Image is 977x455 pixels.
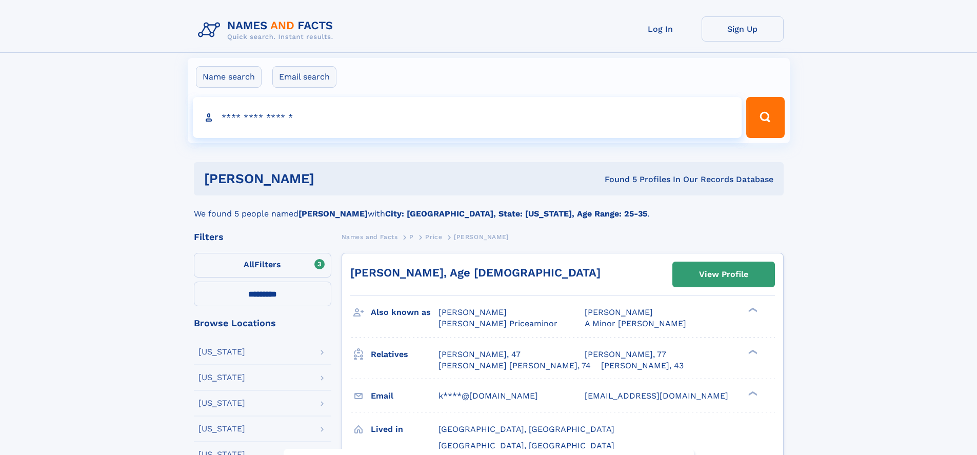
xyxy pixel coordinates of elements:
[194,16,342,44] img: Logo Names and Facts
[438,360,591,371] a: [PERSON_NAME] [PERSON_NAME], 74
[194,253,331,278] label: Filters
[454,233,509,241] span: [PERSON_NAME]
[438,424,614,434] span: [GEOGRAPHIC_DATA], [GEOGRAPHIC_DATA]
[746,348,758,355] div: ❯
[746,390,758,397] div: ❯
[350,266,601,279] a: [PERSON_NAME], Age [DEMOGRAPHIC_DATA]
[342,230,398,243] a: Names and Facts
[746,307,758,313] div: ❯
[673,262,774,287] a: View Profile
[298,209,368,219] b: [PERSON_NAME]
[438,319,557,328] span: [PERSON_NAME] Priceaminor
[196,66,262,88] label: Name search
[438,349,521,360] a: [PERSON_NAME], 47
[385,209,647,219] b: City: [GEOGRAPHIC_DATA], State: [US_STATE], Age Range: 25-35
[194,319,331,328] div: Browse Locations
[699,263,748,286] div: View Profile
[620,16,702,42] a: Log In
[601,360,684,371] a: [PERSON_NAME], 43
[409,230,414,243] a: P
[371,346,438,363] h3: Relatives
[585,319,686,328] span: A Minor [PERSON_NAME]
[746,97,784,138] button: Search Button
[371,421,438,438] h3: Lived in
[198,425,245,433] div: [US_STATE]
[438,441,614,450] span: [GEOGRAPHIC_DATA], [GEOGRAPHIC_DATA]
[585,349,666,360] a: [PERSON_NAME], 77
[409,233,414,241] span: P
[371,304,438,321] h3: Also known as
[198,373,245,382] div: [US_STATE]
[194,195,784,220] div: We found 5 people named with .
[425,230,442,243] a: Price
[194,232,331,242] div: Filters
[702,16,784,42] a: Sign Up
[585,391,728,401] span: [EMAIL_ADDRESS][DOMAIN_NAME]
[438,307,507,317] span: [PERSON_NAME]
[460,174,773,185] div: Found 5 Profiles In Our Records Database
[198,348,245,356] div: [US_STATE]
[193,97,742,138] input: search input
[244,260,254,269] span: All
[272,66,336,88] label: Email search
[425,233,442,241] span: Price
[198,399,245,407] div: [US_STATE]
[585,307,653,317] span: [PERSON_NAME]
[204,172,460,185] h1: [PERSON_NAME]
[371,387,438,405] h3: Email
